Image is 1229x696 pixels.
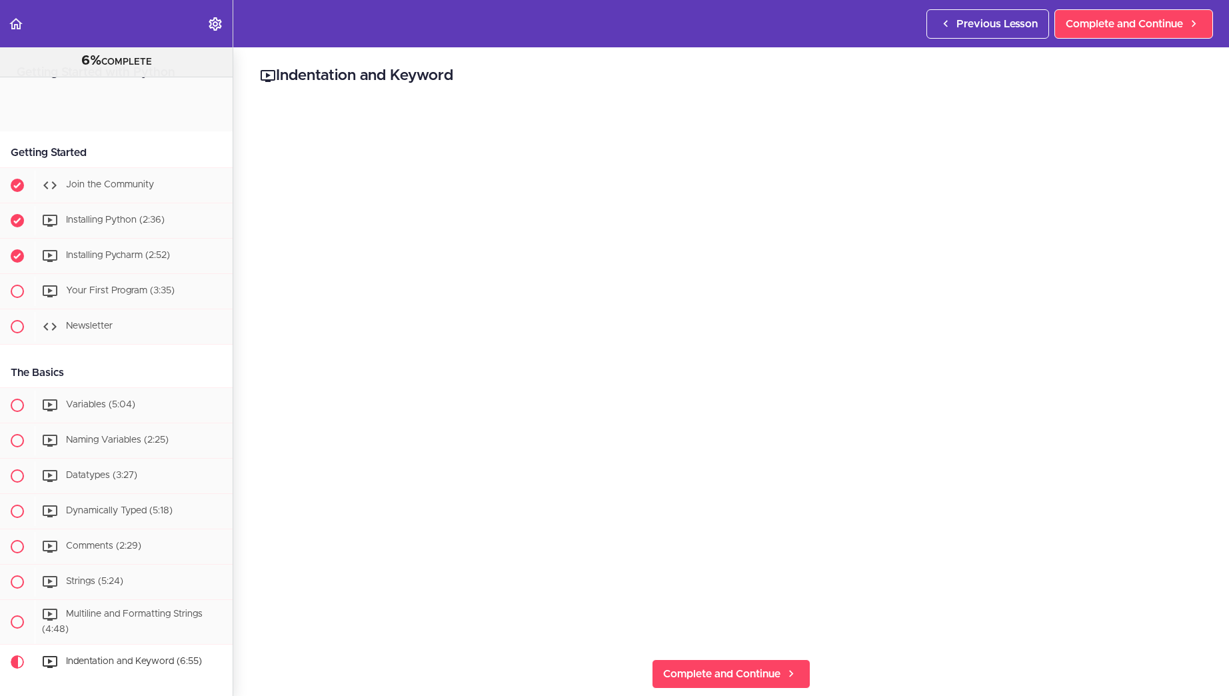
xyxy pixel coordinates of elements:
[66,286,175,295] span: Your First Program (3:35)
[66,180,154,189] span: Join the Community
[81,54,101,67] span: 6%
[8,16,24,32] svg: Back to course curriculum
[66,251,170,260] span: Installing Pycharm (2:52)
[663,666,780,682] span: Complete and Continue
[66,471,137,480] span: Datatypes (3:27)
[66,435,169,445] span: Naming Variables (2:25)
[66,577,123,586] span: Strings (5:24)
[652,659,810,689] a: Complete and Continue
[66,541,141,551] span: Comments (2:29)
[207,16,223,32] svg: Settings Menu
[66,215,165,225] span: Installing Python (2:36)
[66,400,135,409] span: Variables (5:04)
[926,9,1049,39] a: Previous Lesson
[66,321,113,331] span: Newsletter
[1066,16,1183,32] span: Complete and Continue
[42,609,203,634] span: Multiline and Formatting Strings (4:48)
[17,53,216,70] div: COMPLETE
[260,65,1202,87] h2: Indentation and Keyword
[1054,9,1213,39] a: Complete and Continue
[66,506,173,515] span: Dynamically Typed (5:18)
[66,657,202,666] span: Indentation and Keyword (6:55)
[956,16,1038,32] span: Previous Lesson
[260,107,1202,637] iframe: Video Player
